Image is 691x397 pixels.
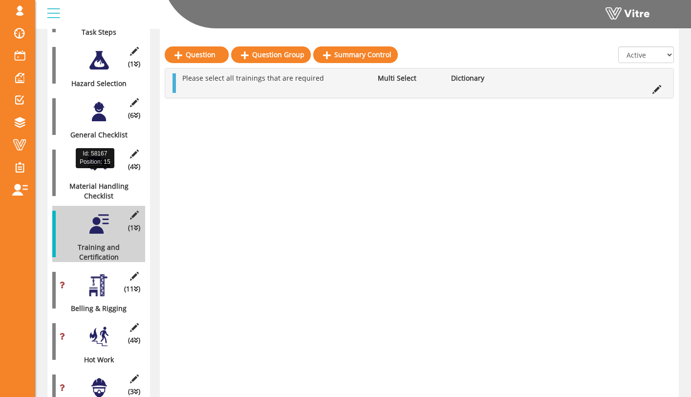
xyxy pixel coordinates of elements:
a: Question [165,46,229,63]
span: (1 ) [128,223,140,233]
div: Hazard Selection [52,79,138,88]
span: (1 ) [128,59,140,69]
span: Please select all trainings that are required [182,73,324,83]
span: (6 ) [128,110,140,120]
span: (4 ) [128,162,140,172]
div: Id: 58167 Position: 15 [76,148,114,168]
a: Summary Control [313,46,398,63]
li: Multi Select [373,73,446,83]
div: General Checklist [52,130,138,140]
span: (11 ) [124,284,140,294]
div: Hot Work [52,355,138,365]
div: Training and Certification [52,243,138,262]
a: Question Group [231,46,311,63]
div: Task Steps [52,27,138,37]
span: (3 ) [128,387,140,397]
span: (4 ) [128,335,140,345]
li: Dictionary [446,73,519,83]
div: Material Handling Checklist [52,181,138,201]
div: Belling & Rigging [52,304,138,313]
